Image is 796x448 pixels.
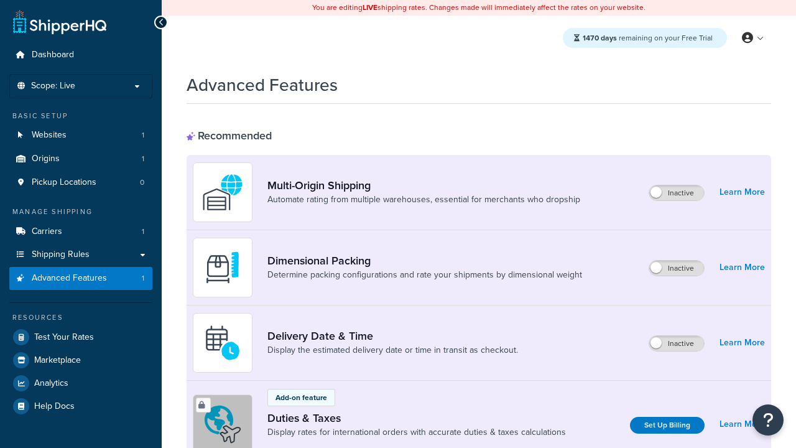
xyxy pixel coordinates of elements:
[9,243,152,266] a: Shipping Rules
[9,171,152,194] li: Pickup Locations
[32,250,90,260] span: Shipping Rules
[142,226,144,237] span: 1
[31,81,75,91] span: Scope: Live
[583,32,713,44] span: remaining on your Free Trial
[583,32,617,44] strong: 1470 days
[267,194,580,206] a: Automate rating from multiple warehouses, essential for merchants who dropship
[9,147,152,170] li: Origins
[9,267,152,290] li: Advanced Features
[9,326,152,348] a: Test Your Rates
[140,177,144,188] span: 0
[32,130,67,141] span: Websites
[649,336,704,351] label: Inactive
[34,355,81,366] span: Marketplace
[9,124,152,147] li: Websites
[630,417,705,434] a: Set Up Billing
[275,392,327,403] p: Add-on feature
[267,254,582,268] a: Dimensional Packing
[201,246,244,289] img: DTVBYsAAAAAASUVORK5CYII=
[9,372,152,394] a: Analytics
[142,154,144,164] span: 1
[32,154,60,164] span: Origins
[720,334,765,352] a: Learn More
[9,220,152,243] li: Carriers
[9,111,152,121] div: Basic Setup
[720,416,765,433] a: Learn More
[32,177,96,188] span: Pickup Locations
[187,73,338,97] h1: Advanced Features
[267,269,582,281] a: Determine packing configurations and rate your shipments by dimensional weight
[142,130,144,141] span: 1
[9,395,152,418] a: Help Docs
[649,185,704,200] label: Inactive
[267,344,518,357] a: Display the estimated delivery date or time in transit as checkout.
[34,401,75,412] span: Help Docs
[9,207,152,217] div: Manage Shipping
[34,378,68,389] span: Analytics
[267,411,566,425] a: Duties & Taxes
[201,170,244,214] img: WatD5o0RtDAAAAAElFTkSuQmCC
[187,129,272,142] div: Recommended
[9,124,152,147] a: Websites1
[34,332,94,343] span: Test Your Rates
[267,329,518,343] a: Delivery Date & Time
[720,184,765,201] a: Learn More
[201,321,244,365] img: gfkeb5ejjkALwAAAABJRU5ErkJggg==
[32,273,107,284] span: Advanced Features
[32,226,62,237] span: Carriers
[267,179,580,192] a: Multi-Origin Shipping
[649,261,704,276] label: Inactive
[720,259,765,276] a: Learn More
[9,267,152,290] a: Advanced Features1
[9,171,152,194] a: Pickup Locations0
[267,426,566,439] a: Display rates for international orders with accurate duties & taxes calculations
[9,147,152,170] a: Origins1
[9,220,152,243] a: Carriers1
[363,2,377,13] b: LIVE
[142,273,144,284] span: 1
[32,50,74,60] span: Dashboard
[752,404,784,436] button: Open Resource Center
[9,44,152,67] a: Dashboard
[9,349,152,371] a: Marketplace
[9,312,152,323] div: Resources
